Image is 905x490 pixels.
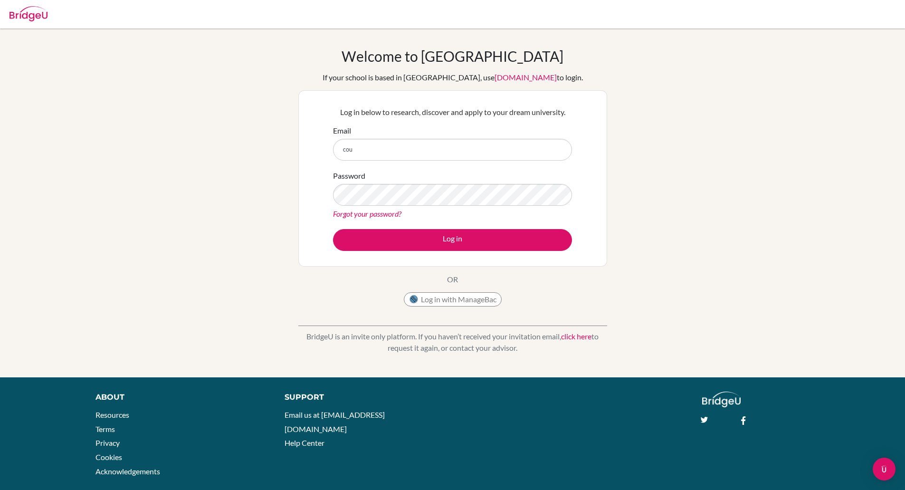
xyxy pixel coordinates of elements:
div: If your school is based in [GEOGRAPHIC_DATA], use to login. [323,72,583,83]
a: click here [561,332,591,341]
a: Privacy [95,438,120,447]
a: Terms [95,424,115,433]
a: [DOMAIN_NAME] [495,73,557,82]
div: Support [285,392,441,403]
a: Acknowledgements [95,467,160,476]
p: OR [447,274,458,285]
h1: Welcome to [GEOGRAPHIC_DATA] [342,48,563,65]
div: About [95,392,263,403]
a: Help Center [285,438,324,447]
p: BridgeU is an invite only platform. If you haven’t received your invitation email, to request it ... [298,331,607,354]
p: Log in below to research, discover and apply to your dream university. [333,106,572,118]
div: Open Intercom Messenger [873,458,895,480]
img: Bridge-U [10,6,48,21]
a: Resources [95,410,129,419]
label: Email [333,125,351,136]
a: Email us at [EMAIL_ADDRESS][DOMAIN_NAME] [285,410,385,433]
a: Forgot your password? [333,209,401,218]
a: Cookies [95,452,122,461]
button: Log in with ManageBac [404,292,502,307]
img: logo_white@2x-f4f0deed5e89b7ecb1c2cc34c3e3d731f90f0f143d5ea2071677605dd97b5244.png [702,392,741,407]
button: Log in [333,229,572,251]
label: Password [333,170,365,182]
